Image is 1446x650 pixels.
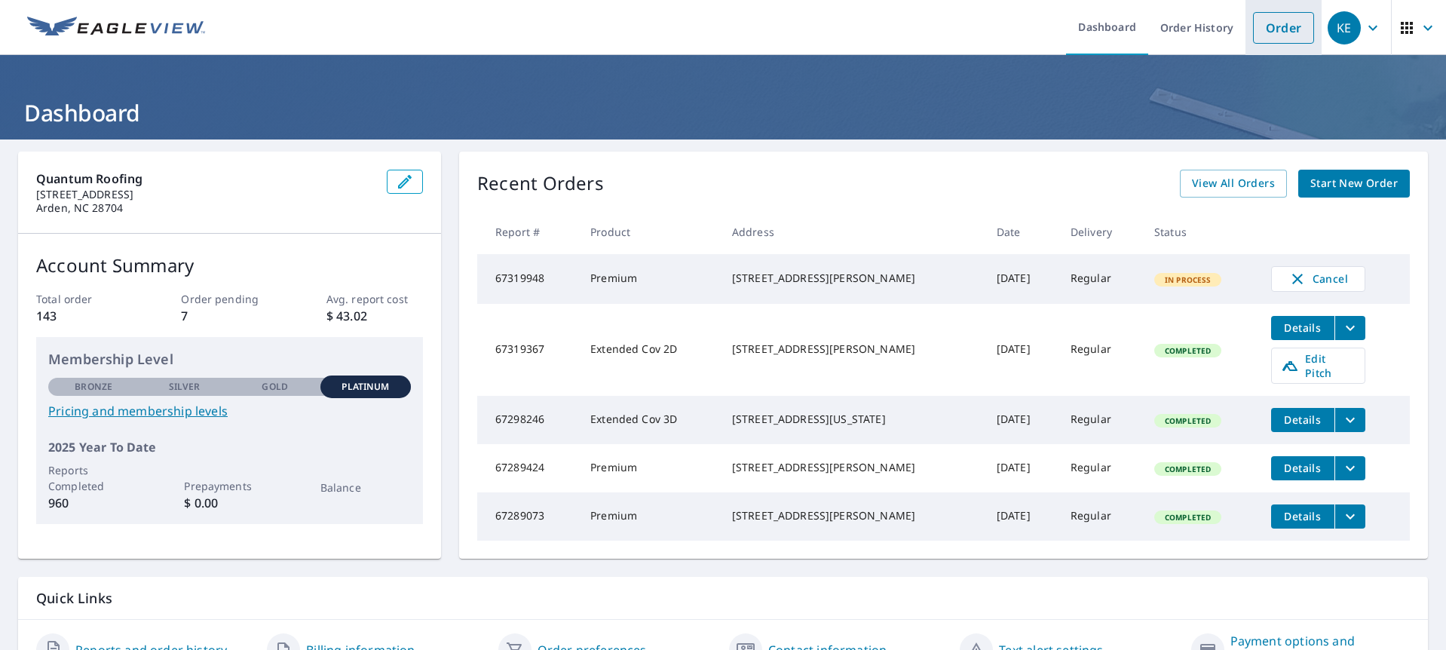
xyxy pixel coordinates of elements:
td: [DATE] [985,492,1058,541]
td: [DATE] [985,304,1058,396]
a: Start New Order [1298,170,1410,198]
td: Regular [1058,254,1142,304]
p: Account Summary [36,252,423,279]
td: Regular [1058,444,1142,492]
span: Details [1280,320,1325,335]
p: Total order [36,291,133,307]
button: detailsBtn-67289424 [1271,456,1334,480]
p: $ 0.00 [184,494,274,512]
td: Regular [1058,492,1142,541]
td: 67298246 [477,396,578,444]
td: Regular [1058,396,1142,444]
p: 143 [36,307,133,325]
th: Date [985,210,1058,254]
button: filesDropdownBtn-67319367 [1334,316,1365,340]
span: Completed [1156,512,1220,523]
span: Details [1280,509,1325,523]
span: Details [1280,461,1325,475]
p: Order pending [181,291,277,307]
td: [DATE] [985,254,1058,304]
td: 67289424 [477,444,578,492]
span: Completed [1156,464,1220,474]
span: Cancel [1287,270,1349,288]
td: 67319367 [477,304,578,396]
span: Edit Pitch [1281,351,1356,380]
p: Silver [169,380,201,394]
th: Delivery [1058,210,1142,254]
span: Completed [1156,415,1220,426]
p: 2025 Year To Date [48,438,411,456]
td: [DATE] [985,396,1058,444]
th: Status [1142,210,1259,254]
p: Gold [262,380,287,394]
div: [STREET_ADDRESS][PERSON_NAME] [732,271,973,286]
div: KE [1328,11,1361,44]
p: 960 [48,494,139,512]
span: In Process [1156,274,1221,285]
p: Membership Level [48,349,411,369]
td: Extended Cov 2D [578,304,720,396]
th: Product [578,210,720,254]
p: $ 43.02 [326,307,423,325]
td: Premium [578,492,720,541]
p: Recent Orders [477,170,604,198]
a: View All Orders [1180,170,1287,198]
p: Prepayments [184,478,274,494]
td: 67289073 [477,492,578,541]
p: 7 [181,307,277,325]
button: filesDropdownBtn-67289424 [1334,456,1365,480]
th: Address [720,210,985,254]
p: [STREET_ADDRESS] [36,188,375,201]
span: Completed [1156,345,1220,356]
p: Balance [320,480,411,495]
td: Extended Cov 3D [578,396,720,444]
div: [STREET_ADDRESS][PERSON_NAME] [732,460,973,475]
div: [STREET_ADDRESS][PERSON_NAME] [732,342,973,357]
th: Report # [477,210,578,254]
span: View All Orders [1192,174,1275,193]
a: Edit Pitch [1271,348,1365,384]
button: detailsBtn-67298246 [1271,408,1334,432]
p: Bronze [75,380,112,394]
div: [STREET_ADDRESS][US_STATE] [732,412,973,427]
p: Platinum [342,380,389,394]
h1: Dashboard [18,97,1428,128]
div: [STREET_ADDRESS][PERSON_NAME] [732,508,973,523]
button: detailsBtn-67319367 [1271,316,1334,340]
p: Quick Links [36,589,1410,608]
td: Regular [1058,304,1142,396]
img: EV Logo [27,17,205,39]
p: Arden, NC 28704 [36,201,375,215]
p: Quantum Roofing [36,170,375,188]
button: detailsBtn-67289073 [1271,504,1334,529]
td: Premium [578,444,720,492]
td: 67319948 [477,254,578,304]
td: Premium [578,254,720,304]
span: Start New Order [1310,174,1398,193]
td: [DATE] [985,444,1058,492]
p: Reports Completed [48,462,139,494]
button: Cancel [1271,266,1365,292]
a: Order [1253,12,1314,44]
button: filesDropdownBtn-67289073 [1334,504,1365,529]
p: Avg. report cost [326,291,423,307]
button: filesDropdownBtn-67298246 [1334,408,1365,432]
span: Details [1280,412,1325,427]
a: Pricing and membership levels [48,402,411,420]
